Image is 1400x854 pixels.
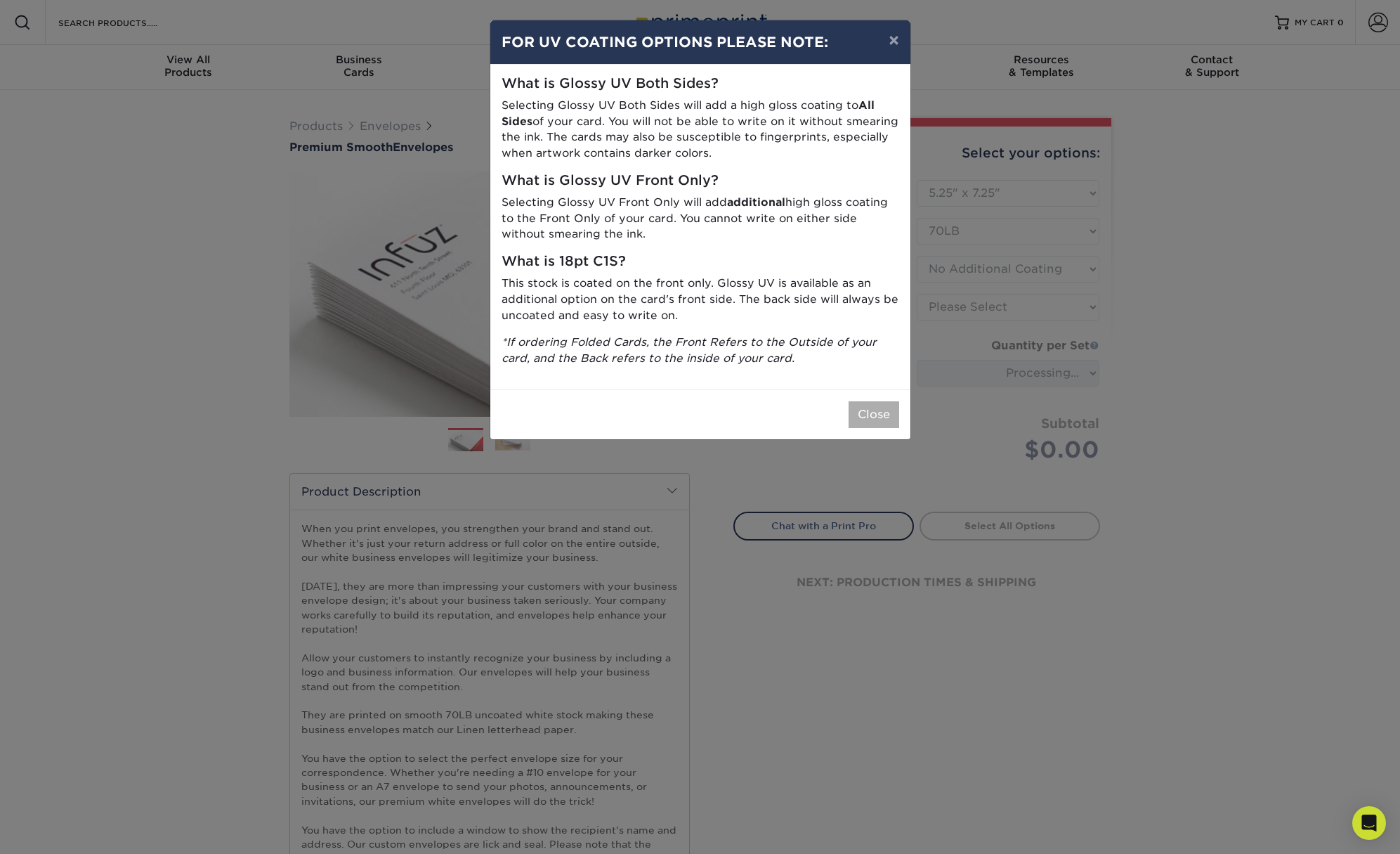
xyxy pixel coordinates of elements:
[502,335,877,365] i: *If ordering Folded Cards, the Front Refers to the Outside of your card, and the Back refers to t...
[502,98,875,128] strong: All Sides
[502,32,899,53] h4: FOR UV COATING OPTIONS PLEASE NOTE:
[727,195,785,209] strong: additional
[502,254,899,270] h5: What is 18pt C1S?
[502,98,899,162] p: Selecting Glossy UV Both Sides will add a high gloss coating to of your card. You will not be abl...
[849,401,899,428] button: Close
[502,76,899,92] h5: What is Glossy UV Both Sides?
[1352,806,1386,840] div: Open Intercom Messenger
[502,195,899,242] p: Selecting Glossy UV Front Only will add high gloss coating to the Front Only of your card. You ca...
[502,173,899,189] h5: What is Glossy UV Front Only?
[877,20,910,60] button: ×
[502,276,899,323] p: This stock is coated on the front only. Glossy UV is available as an additional option on the car...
